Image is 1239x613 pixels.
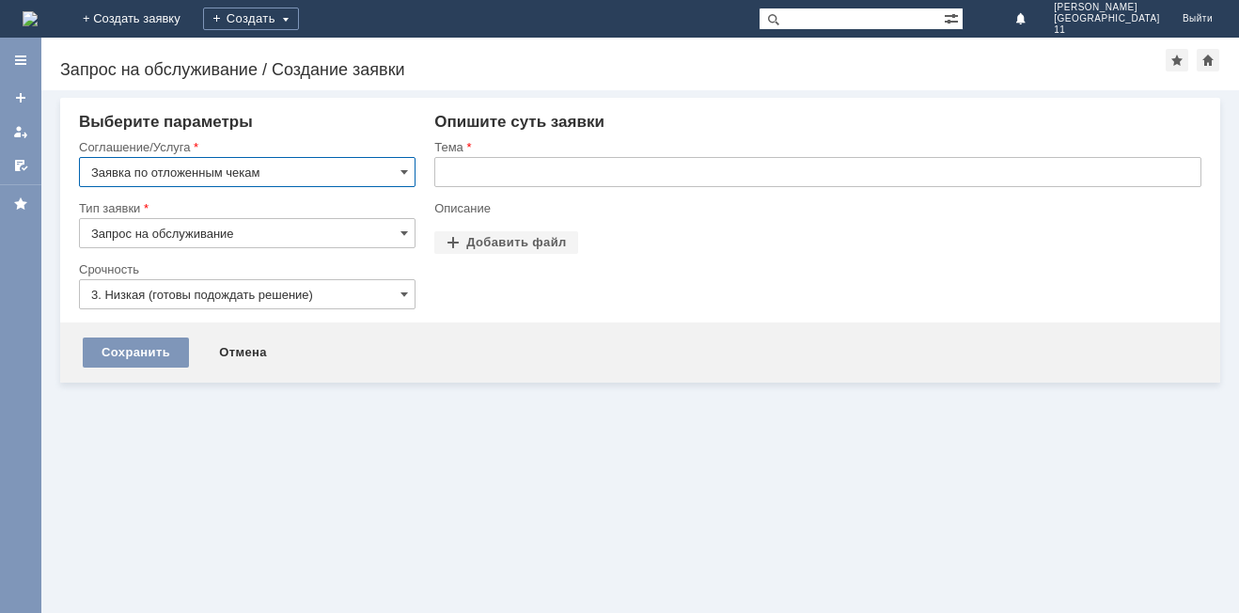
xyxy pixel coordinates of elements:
[434,202,1198,214] div: Описание
[23,11,38,26] a: Перейти на домашнюю страницу
[203,8,299,30] div: Создать
[60,60,1166,79] div: Запрос на обслуживание / Создание заявки
[1054,13,1160,24] span: [GEOGRAPHIC_DATA]
[79,263,412,275] div: Срочность
[1197,49,1219,71] div: Сделать домашней страницей
[6,83,36,113] a: Создать заявку
[23,11,38,26] img: logo
[79,141,412,153] div: Соглашение/Услуга
[434,141,1198,153] div: Тема
[6,117,36,147] a: Мои заявки
[434,113,604,131] span: Опишите суть заявки
[1054,24,1160,36] span: 11
[79,202,412,214] div: Тип заявки
[1054,2,1160,13] span: [PERSON_NAME]
[944,8,963,26] span: Расширенный поиск
[79,113,253,131] span: Выберите параметры
[6,150,36,181] a: Мои согласования
[1166,49,1188,71] div: Добавить в избранное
